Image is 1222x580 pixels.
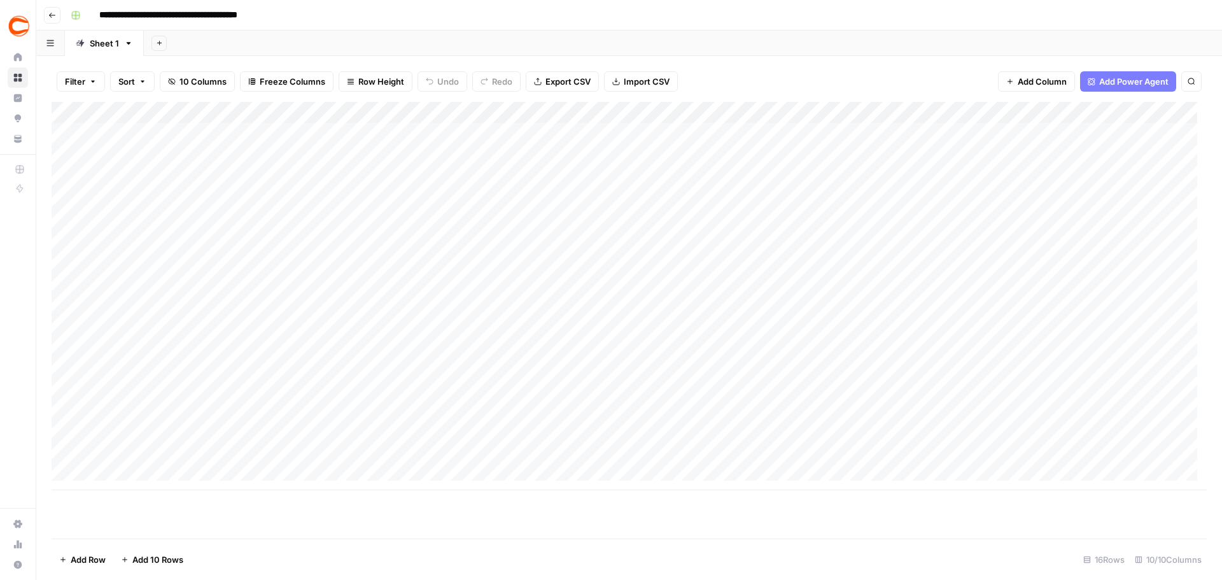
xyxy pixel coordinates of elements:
div: 10/10 Columns [1130,549,1207,570]
button: Sort [110,71,155,92]
button: Undo [418,71,467,92]
span: Filter [65,75,85,88]
button: Freeze Columns [240,71,334,92]
button: Filter [57,71,105,92]
a: Your Data [8,129,28,149]
button: Add Column [998,71,1075,92]
button: Add Power Agent [1080,71,1176,92]
button: Row Height [339,71,412,92]
span: Sort [118,75,135,88]
span: Freeze Columns [260,75,325,88]
div: 16 Rows [1078,549,1130,570]
span: Add 10 Rows [132,553,183,566]
a: Opportunities [8,108,28,129]
span: Add Column [1018,75,1067,88]
span: Add Power Agent [1099,75,1169,88]
span: Export CSV [545,75,591,88]
button: Add 10 Rows [113,549,191,570]
span: Redo [492,75,512,88]
a: Browse [8,67,28,88]
a: Usage [8,534,28,555]
a: Sheet 1 [65,31,144,56]
div: Sheet 1 [90,37,119,50]
button: 10 Columns [160,71,235,92]
img: Covers Logo [8,15,31,38]
span: Add Row [71,553,106,566]
button: Workspace: Covers [8,10,28,42]
a: Settings [8,514,28,534]
button: Add Row [52,549,113,570]
span: Row Height [358,75,404,88]
button: Redo [472,71,521,92]
button: Import CSV [604,71,678,92]
button: Export CSV [526,71,599,92]
a: Insights [8,88,28,108]
span: Import CSV [624,75,670,88]
span: Undo [437,75,459,88]
a: Home [8,47,28,67]
button: Help + Support [8,555,28,575]
span: 10 Columns [179,75,227,88]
